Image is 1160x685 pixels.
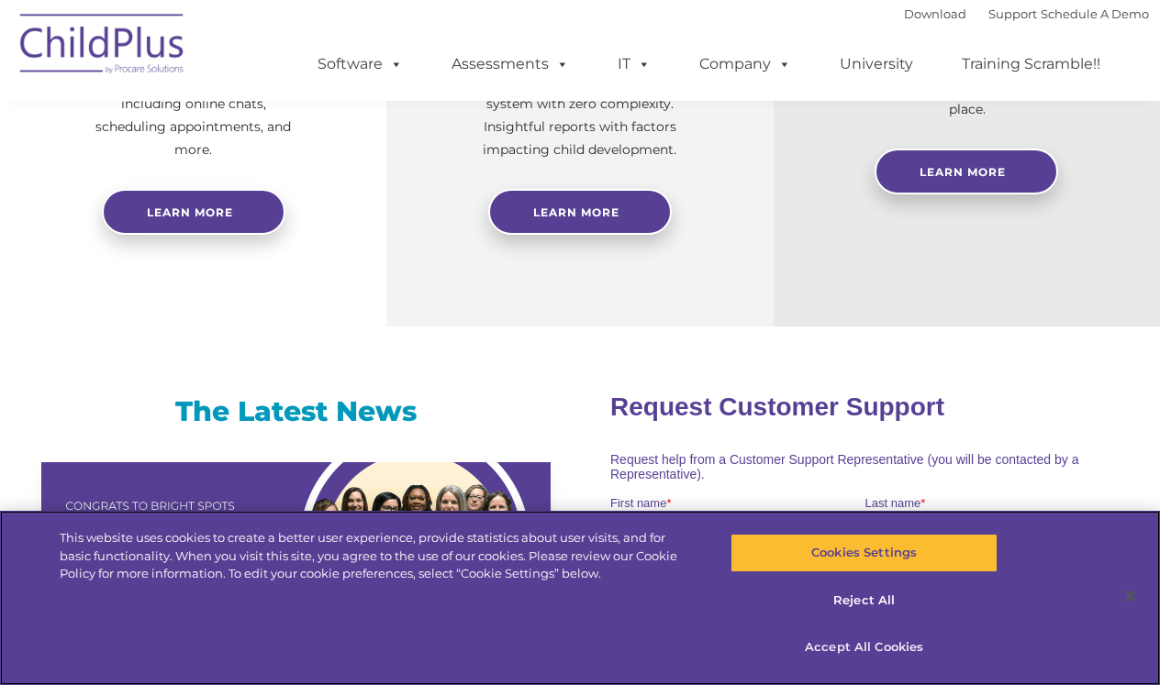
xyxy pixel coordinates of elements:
a: Company [681,46,809,83]
a: Training Scramble!! [943,46,1119,83]
a: Download [904,6,966,21]
a: Software [299,46,421,83]
span: Learn More [920,165,1006,179]
a: University [821,46,931,83]
a: Assessments [433,46,587,83]
span: Last name [255,121,311,135]
span: Learn more [147,205,233,219]
div: This website uses cookies to create a better user experience, provide statistics about user visit... [60,529,696,583]
a: Support [988,6,1037,21]
a: Learn More [875,149,1058,194]
button: Reject All [731,581,998,620]
a: Schedule A Demo [1041,6,1149,21]
a: IT [599,46,669,83]
button: Accept All Cookies [731,628,998,667]
font: | [904,6,1149,21]
a: Learn More [488,189,672,235]
img: ChildPlus by Procare Solutions [11,1,195,93]
span: Phone number [255,196,333,210]
button: Close [1110,576,1151,616]
button: Cookies Settings [731,534,998,572]
span: Learn More [533,205,619,219]
a: Learn more [102,189,285,235]
h3: The Latest News [41,393,551,430]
